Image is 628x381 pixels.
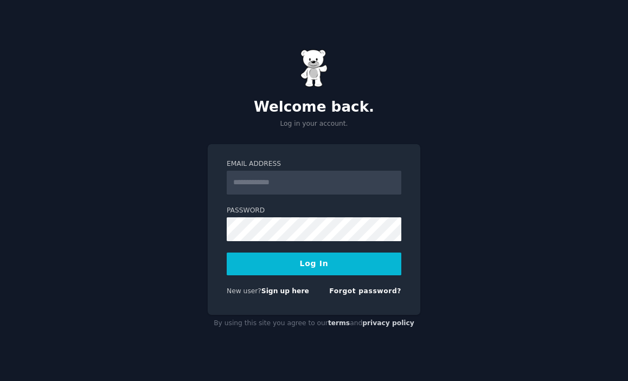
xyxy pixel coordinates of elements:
[227,159,401,169] label: Email Address
[208,99,420,116] h2: Welcome back.
[261,287,309,295] a: Sign up here
[362,319,414,327] a: privacy policy
[208,315,420,332] div: By using this site you agree to our and
[227,287,261,295] span: New user?
[328,319,350,327] a: terms
[300,49,328,87] img: Gummy Bear
[227,206,401,216] label: Password
[208,119,420,129] p: Log in your account.
[227,253,401,275] button: Log In
[329,287,401,295] a: Forgot password?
